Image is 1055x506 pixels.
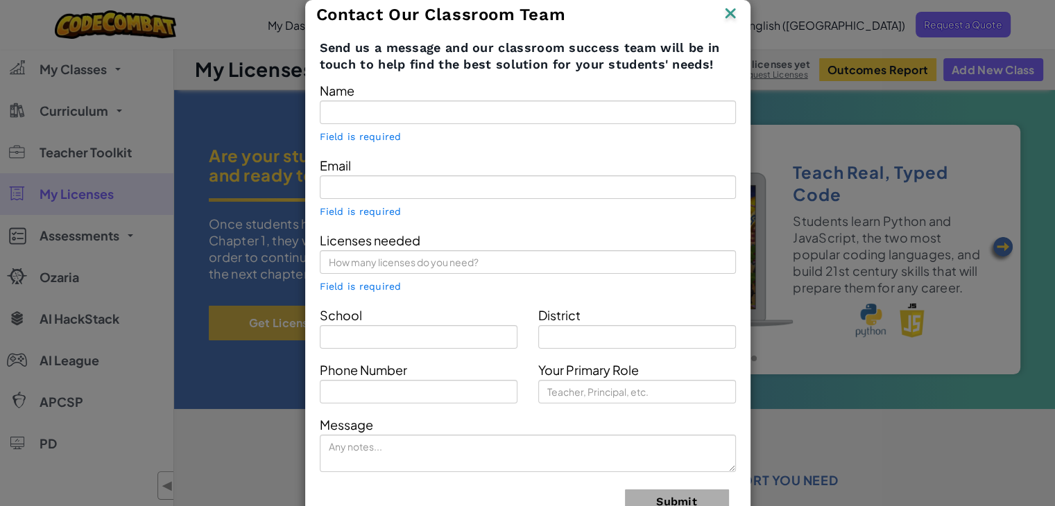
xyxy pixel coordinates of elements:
span: Phone Number [320,362,407,378]
span: Send us a message and our classroom success team will be in touch to help find the best solution ... [320,40,736,73]
span: Name [320,82,354,98]
span: School [320,307,362,323]
span: Email [320,157,351,173]
span: Field is required [320,281,402,292]
input: How many licenses do you need? [320,250,736,274]
span: Message [320,417,373,433]
span: Your Primary Role [538,362,639,378]
span: Licenses needed [320,232,420,248]
span: Field is required [320,131,402,142]
span: District [538,307,581,323]
input: Teacher, Principal, etc. [538,380,736,403]
span: Field is required [320,206,402,217]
